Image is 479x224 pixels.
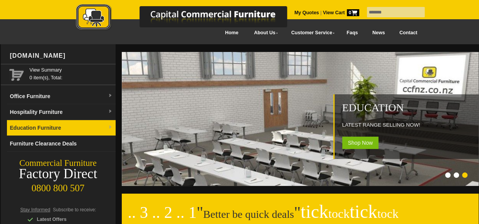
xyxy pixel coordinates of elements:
[108,125,113,130] img: dropdown
[55,4,324,34] a: Capital Commercial Furniture Logo
[462,172,467,178] li: Page dot 3
[323,10,359,15] strong: View Cart
[55,4,324,32] img: Capital Commercial Furniture Logo
[197,204,203,221] span: "
[392,24,424,42] a: Contact
[342,137,379,149] span: Shop Now
[20,207,50,212] span: Stay Informed
[1,158,116,169] div: Commercial Furniture
[7,89,116,104] a: Office Furnituredropdown
[365,24,392,42] a: News
[294,204,398,221] span: "
[27,216,101,223] div: Latest Offers
[108,94,113,98] img: dropdown
[30,66,113,80] span: 0 item(s), Total:
[7,44,116,67] div: [DOMAIN_NAME]
[30,66,113,74] a: View Summary
[445,172,450,178] li: Page dot 1
[7,120,116,136] a: Education Furnituredropdown
[321,10,359,15] a: View Cart0
[301,201,398,222] span: tick tick
[454,172,459,178] li: Page dot 2
[340,24,365,42] a: Faqs
[1,169,116,179] div: Factory Direct
[7,136,116,152] a: Furniture Clearance Deals
[53,207,96,212] span: Subscribe to receive:
[347,9,359,16] span: 0
[342,121,475,129] p: LATEST RANGE SELLING NOW!
[328,207,350,221] span: tock
[7,104,116,120] a: Hospitality Furnituredropdown
[1,179,116,194] div: 0800 800 507
[342,102,475,114] h2: Education
[128,204,197,221] span: .. 3 .. 2 .. 1
[377,207,398,221] span: tock
[108,109,113,114] img: dropdown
